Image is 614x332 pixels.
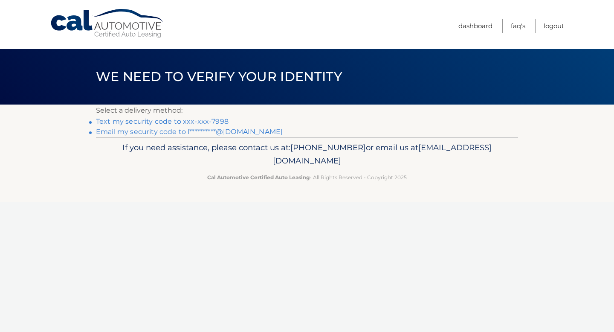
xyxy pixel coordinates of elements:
p: If you need assistance, please contact us at: or email us at [101,141,513,168]
a: Text my security code to xxx-xxx-7998 [96,117,229,125]
strong: Cal Automotive Certified Auto Leasing [207,174,310,181]
span: [PHONE_NUMBER] [290,143,366,152]
span: We need to verify your identity [96,69,342,84]
p: - All Rights Reserved - Copyright 2025 [101,173,513,182]
a: Cal Automotive [50,9,165,39]
p: Select a delivery method: [96,105,518,116]
a: Dashboard [458,19,492,33]
a: FAQ's [511,19,525,33]
a: Email my security code to l**********@[DOMAIN_NAME] [96,128,283,136]
a: Logout [544,19,564,33]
